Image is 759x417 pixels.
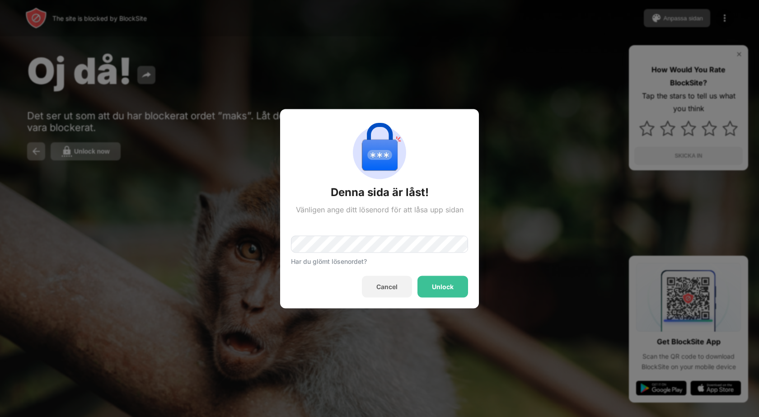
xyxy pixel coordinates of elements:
[331,185,429,199] div: Denna sida är låst!
[347,120,412,185] img: password-protection.svg
[376,283,398,290] div: Cancel
[296,205,464,214] div: Vänligen ange ditt lösenord för att låsa upp sidan
[432,283,454,290] div: Unlock
[291,257,367,265] div: Har du glömt lösenordet?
